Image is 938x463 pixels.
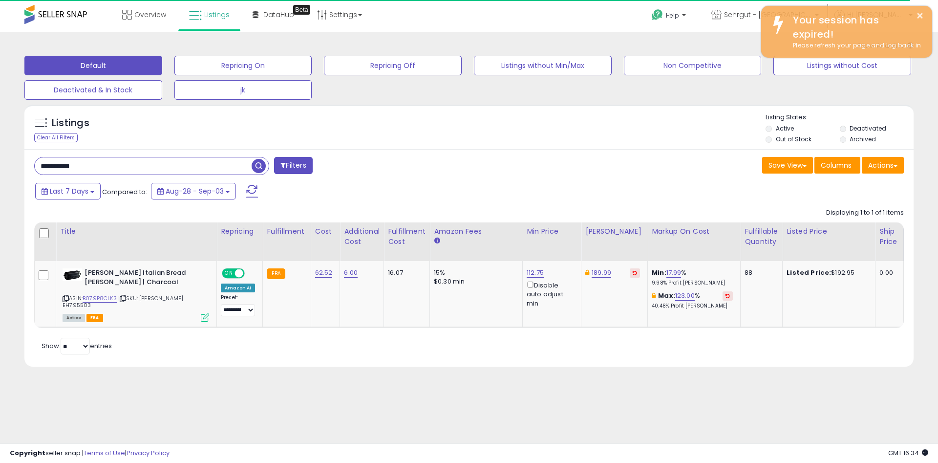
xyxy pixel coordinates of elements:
button: Non Competitive [624,56,762,75]
div: % [652,268,733,287]
div: Listed Price [787,226,871,237]
label: Archived [850,135,876,143]
div: [PERSON_NAME] [585,226,643,237]
span: Help [666,11,679,20]
a: 17.99 [666,268,682,278]
a: 6.00 [344,268,358,278]
button: Repricing On [174,56,312,75]
i: Get Help [651,9,663,21]
button: Aug-28 - Sep-03 [151,183,236,199]
div: Amazon AI [221,284,255,292]
span: DataHub [263,10,294,20]
i: Revert to store-level Max Markup [725,293,730,298]
div: 15% [434,268,515,277]
button: Deactivated & In Stock [24,80,162,100]
a: 62.52 [315,268,333,278]
div: Clear All Filters [34,133,78,142]
span: FBA [86,314,103,322]
button: Listings without Min/Max [474,56,612,75]
p: 9.98% Profit [PERSON_NAME] [652,280,733,287]
div: $0.30 min [434,277,515,286]
div: % [652,291,733,309]
img: 41wGzM71XOL._SL40_.jpg [63,268,82,281]
div: Markup on Cost [652,226,736,237]
div: Preset: [221,294,255,316]
b: Listed Price: [787,268,831,277]
a: 123.00 [675,291,695,301]
th: The percentage added to the cost of goods (COGS) that forms the calculator for Min & Max prices. [648,222,741,261]
div: Displaying 1 to 1 of 1 items [826,208,904,218]
a: 112.75 [527,268,544,278]
span: Listings [204,10,230,20]
label: Active [776,124,794,132]
small: Amazon Fees. [434,237,440,245]
div: Amazon Fees [434,226,518,237]
span: Columns [821,160,852,170]
div: Fulfillable Quantity [745,226,778,247]
div: Additional Cost [344,226,380,247]
div: Fulfillment Cost [388,226,426,247]
span: Aug-28 - Sep-03 [166,186,224,196]
p: Listing States: [766,113,913,122]
span: Overview [134,10,166,20]
button: Listings without Cost [773,56,911,75]
div: Your session has expired! [786,13,925,41]
label: Deactivated [850,124,886,132]
h5: Listings [52,116,89,130]
div: Disable auto adjust min [527,280,574,308]
span: Compared to: [102,187,147,197]
b: Min: [652,268,666,277]
span: Last 7 Days [50,186,88,196]
div: $192.95 [787,268,868,277]
span: Sehrgut - [GEOGRAPHIC_DATA] [724,10,812,20]
b: Max: [658,291,675,300]
button: Filters [274,157,312,174]
div: Ship Price [879,226,899,247]
button: Repricing Off [324,56,462,75]
span: OFF [243,269,259,278]
button: Default [24,56,162,75]
b: [PERSON_NAME] Italian Bread [PERSON_NAME] | Charcoal [85,268,203,289]
div: ASIN: [63,268,209,321]
button: Columns [814,157,860,174]
div: 88 [745,268,775,277]
a: Help [644,1,696,32]
div: 16.07 [388,268,422,277]
i: This overrides the store level Dynamic Max Price for this listing [585,269,589,276]
p: 40.48% Profit [PERSON_NAME] [652,303,733,309]
div: Cost [315,226,336,237]
div: Fulfillment [267,226,306,237]
button: Save View [762,157,813,174]
span: ON [223,269,235,278]
div: Title [60,226,213,237]
i: This overrides the store level max markup for this listing [652,292,656,299]
span: | SKU: [PERSON_NAME] EH795503 [63,294,183,309]
div: 0.00 [879,268,895,277]
a: B079P8CLK3 [83,294,117,303]
div: Min Price [527,226,577,237]
label: Out of Stock [776,135,811,143]
div: Please refresh your page and log back in [786,41,925,50]
span: All listings currently available for purchase on Amazon [63,314,85,322]
small: FBA [267,268,285,279]
div: Repricing [221,226,258,237]
button: × [916,10,924,22]
button: Actions [862,157,904,174]
a: 189.99 [592,268,611,278]
span: Show: entries [42,341,112,351]
button: jk [174,80,312,100]
i: Revert to store-level Dynamic Max Price [633,270,637,275]
button: Last 7 Days [35,183,101,199]
div: Tooltip anchor [293,5,310,15]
